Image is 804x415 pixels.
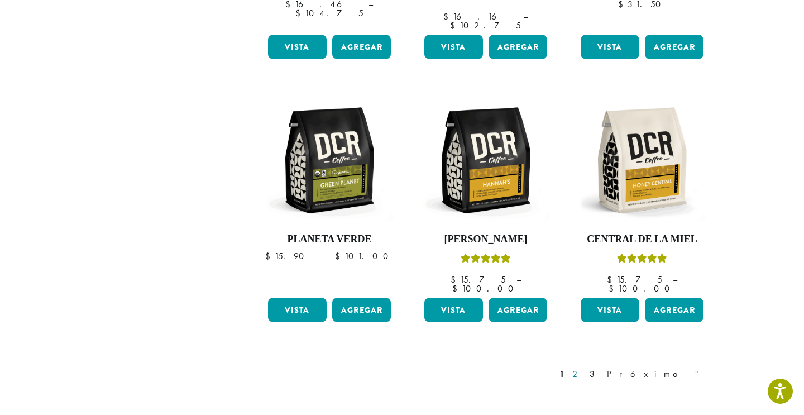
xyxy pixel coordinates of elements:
[581,298,639,322] a: Vista
[451,274,460,285] font: $
[285,304,309,316] font: Vista
[332,298,391,322] button: Agregar
[590,368,599,380] font: 3
[654,41,696,53] font: Agregar
[578,96,706,225] img: DCR-12oz-Honey-Central-Stock-scaled.png
[618,283,675,294] font: 100.00
[265,250,275,262] font: $
[559,368,564,380] font: 1
[572,368,582,380] font: 2
[460,20,521,31] font: 102.75
[607,368,706,380] font: Próximo "
[462,283,519,294] font: 100.00
[609,283,618,294] font: $
[422,96,550,225] img: DCR-12oz-Hannahs-Stock-scaled.png
[452,283,462,294] font: $
[587,233,697,245] font: Central de la miel
[607,274,616,285] font: $
[268,35,327,59] a: Vista
[673,274,677,285] font: –
[443,11,453,22] font: $
[344,250,394,262] font: 101.00
[335,250,344,262] font: $
[516,274,521,285] font: –
[581,35,639,59] a: Vista
[285,41,309,53] font: Vista
[597,304,622,316] font: Vista
[654,304,696,316] font: Agregar
[268,298,327,322] a: Vista
[341,304,383,316] font: Agregar
[461,252,511,269] div: Calificado con 5.00 de 5
[305,7,363,19] font: 104.75
[489,298,547,322] button: Agregar
[441,41,466,53] font: Vista
[450,20,460,31] font: $
[460,274,506,285] font: 15.75
[320,250,324,262] font: –
[332,35,391,59] button: Agregar
[578,96,706,294] a: Central de la mielCalificado con 5.00 de 5
[497,41,539,53] font: Agregar
[424,35,483,59] a: Vista
[275,250,309,262] font: 15.90
[441,304,466,316] font: Vista
[424,298,483,322] a: Vista
[295,7,305,19] font: $
[497,304,539,316] font: Agregar
[288,233,372,245] font: Planeta Verde
[616,274,662,285] font: 15.75
[265,96,394,225] img: DCR-12oz-FTO-Green-Planet-Stock-scaled.png
[341,41,383,53] font: Agregar
[597,41,622,53] font: Vista
[453,11,513,22] font: 16.16
[265,96,394,294] a: Planeta Verde
[645,35,703,59] button: Agregar
[645,298,703,322] button: Agregar
[523,11,528,22] font: –
[489,35,547,59] button: Agregar
[444,233,527,245] font: [PERSON_NAME]
[617,252,667,269] div: Calificado con 5.00 de 5
[422,96,550,294] a: [PERSON_NAME]Calificado con 5.00 de 5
